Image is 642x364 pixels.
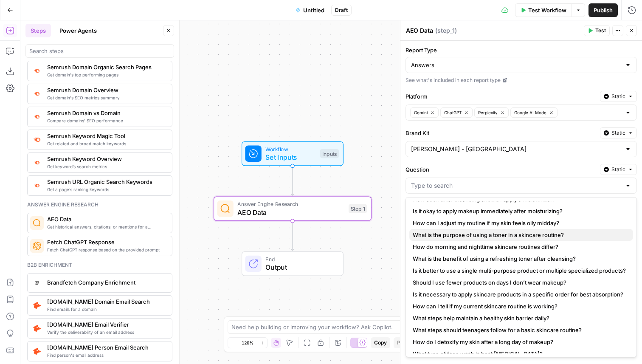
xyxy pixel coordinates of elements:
div: WorkflowSet InputsInputs [214,141,372,166]
span: AEO Data [237,207,344,217]
img: d2drbpdw36vhgieguaa2mb4tee3c [33,279,41,287]
span: Fetch ChatGPT response based on the provided prompt [47,246,165,253]
label: Question [405,165,597,174]
span: AEO Data [47,215,165,223]
button: Test [584,25,610,36]
span: Find person's email address [47,352,165,358]
label: Report Type [405,46,637,54]
img: otu06fjiulrdwrqmbs7xihm55rg9 [33,67,41,74]
span: Output [265,262,335,272]
span: Get related and broad match keywords [47,140,165,147]
button: Static [600,164,637,175]
span: Get keyword’s search metrics [47,163,165,170]
span: Should I use fewer products on days I don’t wear makeup? [413,278,626,287]
span: What steps should teenagers follow for a basic skincare routine? [413,326,626,334]
span: What type of face wash is best [MEDICAL_DATA]? [413,350,626,358]
span: Answer Engine Research [237,200,344,208]
button: Steps [25,24,51,37]
textarea: AEO Data [406,26,433,35]
img: 4e4w6xi9sjogcjglmt5eorgxwtyu [33,90,41,97]
span: Find emails for a domain [47,306,165,313]
span: Get domain's top performing pages [47,71,165,78]
img: ey5lt04xp3nqzrimtu8q5fsyor3u [33,182,41,189]
span: Static [611,166,625,173]
button: Copy [371,337,390,348]
button: ChatGPT [440,107,473,118]
span: ChatGPT [444,109,462,116]
span: Semrush Keyword Overview [47,155,165,163]
g: Edge from step_1 to end [291,221,294,251]
div: EndOutput [214,251,372,276]
span: Static [611,93,625,100]
input: Answers [411,61,621,69]
div: Inputs [320,149,339,158]
span: Is it necessary to apply skincare products in a specific order for best absorption? [413,290,626,299]
span: Compare domains' SEO performance [47,117,165,124]
label: Brand Kit [405,129,597,137]
img: zn8kcn4lc16eab7ly04n2pykiy7x [33,113,41,120]
span: Is it okay to apply makeup immediately after moisturizing? [413,207,626,215]
span: Get domain's SEO metrics summary [47,94,165,101]
button: Static [600,91,637,102]
span: Set Inputs [265,152,316,162]
span: How do I detoxify my skin after a long day of makeup? [413,338,626,346]
span: [DOMAIN_NAME] Domain Email Search [47,297,165,306]
img: pda2t1ka3kbvydj0uf1ytxpc9563 [33,347,41,356]
span: How can I tell if my current skincare routine is working? [413,302,626,310]
span: Semrush Domain Organic Search Pages [47,63,165,71]
span: Fetch ChatGPT Response [47,238,165,246]
button: Perplexity [474,107,509,118]
span: What is the benefit of using a refreshing toner after cleansing? [413,254,626,263]
div: Answer Engine ResearchAEO DataStep 1 [214,197,372,221]
span: Test Workflow [528,6,566,14]
span: Semrush Domain Overview [47,86,165,94]
button: Static [600,127,637,138]
img: v3j4otw2j2lxnxfkcl44e66h4fup [33,159,41,166]
span: Google AI Mode [514,109,546,116]
span: Workflow [265,145,316,153]
input: Search steps [29,47,170,55]
button: Power Agents [54,24,102,37]
span: Publish [594,6,613,14]
img: 8a3tdog8tf0qdwwcclgyu02y995m [33,135,41,144]
span: Untitled [303,6,324,14]
g: Edge from start to step_1 [291,166,294,196]
div: Step 1 [349,204,367,214]
span: [DOMAIN_NAME] Email Verifier [47,320,165,329]
span: Get a page’s ranking keywords [47,186,165,193]
span: Draft [335,6,348,14]
span: Perplexity [478,109,498,116]
span: 120% [242,339,253,346]
div: Answer engine research [27,201,172,209]
img: 8sr9m752o402vsyv5xlmk1fykvzq [33,301,41,310]
span: Get historical answers, citations, or mentions for a question [47,223,165,230]
span: Brandfetch Company Enrichment [47,278,165,287]
span: What is the purpose of using a toner in a skincare routine? [413,231,626,239]
span: End [265,255,335,263]
span: What steps help maintain a healthy skin barrier daily? [413,314,626,322]
button: Test Workflow [515,3,572,17]
button: Google AI Mode [510,107,558,118]
span: Semrush URL Organic Search Keywords [47,178,165,186]
span: Verify the deliverability of an email address [47,329,165,336]
span: How do morning and nighttime skincare routines differ? [413,243,626,251]
img: pldo0csms1a1dhwc6q9p59if9iaj [33,324,41,333]
button: Publish [588,3,618,17]
span: Static [611,129,625,137]
button: Gemini [410,107,439,118]
span: How can I adjust my routine if my skin feels oily midday? [413,219,626,227]
input: Kiehl's - UK [411,145,621,153]
span: Semrush Keyword Magic Tool [47,132,165,140]
span: Semrush Domain vs Domain [47,109,165,117]
span: ( step_1 ) [435,26,457,35]
div: B2b enrichment [27,261,172,269]
span: Copy [374,339,387,347]
span: Test [595,27,606,34]
span: [DOMAIN_NAME] Person Email Search [47,343,165,352]
a: See what's included in each report type [405,76,637,84]
label: Platform [405,92,597,101]
button: Untitled [290,3,329,17]
button: Paste [394,337,414,348]
input: Type to search [411,181,621,190]
span: Is it better to use a single multi-purpose product or multiple specialized products? [413,266,626,275]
